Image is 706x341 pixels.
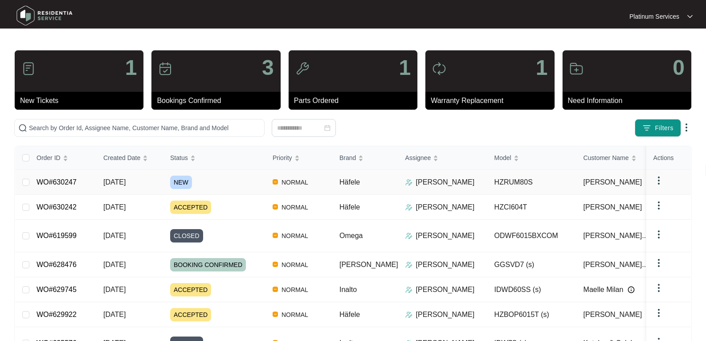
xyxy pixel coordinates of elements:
[653,308,664,318] img: dropdown arrow
[96,146,163,170] th: Created Date
[431,95,554,106] p: Warranty Replacement
[339,153,356,163] span: Brand
[339,203,360,211] span: Häfele
[487,170,576,195] td: HZRUM80S
[37,232,77,239] a: WO#619599
[405,286,412,293] img: Assigner Icon
[584,202,642,213] span: [PERSON_NAME]
[416,284,475,295] p: [PERSON_NAME]
[405,153,431,163] span: Assignee
[273,153,292,163] span: Priority
[432,62,446,76] img: icon
[294,95,417,106] p: Parts Ordered
[37,261,77,268] a: WO#628476
[170,201,211,214] span: ACCEPTED
[295,62,310,76] img: icon
[653,258,664,268] img: dropdown arrow
[37,311,77,318] a: WO#629922
[569,62,584,76] img: icon
[170,258,246,271] span: BOOKING CONFIRMED
[584,153,629,163] span: Customer Name
[18,123,27,132] img: search-icon
[103,311,126,318] span: [DATE]
[487,195,576,220] td: HZCI604T
[681,122,692,133] img: dropdown arrow
[158,62,172,76] img: icon
[653,229,664,240] img: dropdown arrow
[20,95,143,106] p: New Tickets
[273,179,278,185] img: Vercel Logo
[103,203,126,211] span: [DATE]
[278,309,312,320] span: NORMAL
[653,175,664,186] img: dropdown arrow
[642,123,651,132] img: filter icon
[37,153,61,163] span: Order ID
[536,57,548,78] p: 1
[339,311,360,318] span: Häfele
[125,57,137,78] p: 1
[416,202,475,213] p: [PERSON_NAME]
[629,12,679,21] p: Platinum Services
[273,204,278,210] img: Vercel Logo
[405,232,412,239] img: Assigner Icon
[494,153,511,163] span: Model
[487,146,576,170] th: Model
[13,2,76,29] img: residentia service logo
[635,119,681,137] button: filter iconFilters
[103,232,126,239] span: [DATE]
[262,57,274,78] p: 3
[273,287,278,292] img: Vercel Logo
[405,204,412,211] img: Assigner Icon
[653,283,664,293] img: dropdown arrow
[273,233,278,238] img: Vercel Logo
[673,57,685,78] p: 0
[416,177,475,188] p: [PERSON_NAME]
[487,220,576,252] td: ODWF6015BXCOM
[103,286,126,293] span: [DATE]
[170,153,188,163] span: Status
[170,283,211,296] span: ACCEPTED
[170,229,203,242] span: CLOSED
[584,230,646,241] span: [PERSON_NAME]..
[339,286,357,293] span: Inalto
[399,57,411,78] p: 1
[628,286,635,293] img: Info icon
[37,286,77,293] a: WO#629745
[405,311,412,318] img: Assigner Icon
[584,177,642,188] span: [PERSON_NAME]
[37,203,77,211] a: WO#630242
[332,146,398,170] th: Brand
[265,146,332,170] th: Priority
[170,308,211,321] span: ACCEPTED
[655,123,673,133] span: Filters
[103,178,126,186] span: [DATE]
[273,312,278,317] img: Vercel Logo
[29,146,96,170] th: Order ID
[278,230,312,241] span: NORMAL
[339,232,363,239] span: Omega
[487,252,576,277] td: GGSVD7 (s)
[278,177,312,188] span: NORMAL
[416,309,475,320] p: [PERSON_NAME]
[416,230,475,241] p: [PERSON_NAME]
[405,179,412,186] img: Assigner Icon
[21,62,36,76] img: icon
[37,178,77,186] a: WO#630247
[278,284,312,295] span: NORMAL
[29,123,261,133] input: Search by Order Id, Assignee Name, Customer Name, Brand and Model
[416,259,475,270] p: [PERSON_NAME]
[646,146,691,170] th: Actions
[339,261,398,268] span: [PERSON_NAME]
[273,262,278,267] img: Vercel Logo
[170,176,192,189] span: NEW
[339,178,360,186] span: Häfele
[103,153,140,163] span: Created Date
[576,146,665,170] th: Customer Name
[568,95,691,106] p: Need Information
[103,261,126,268] span: [DATE]
[157,95,280,106] p: Bookings Confirmed
[278,259,312,270] span: NORMAL
[487,302,576,327] td: HZBOP6015T (s)
[278,202,312,213] span: NORMAL
[584,259,648,270] span: [PERSON_NAME]...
